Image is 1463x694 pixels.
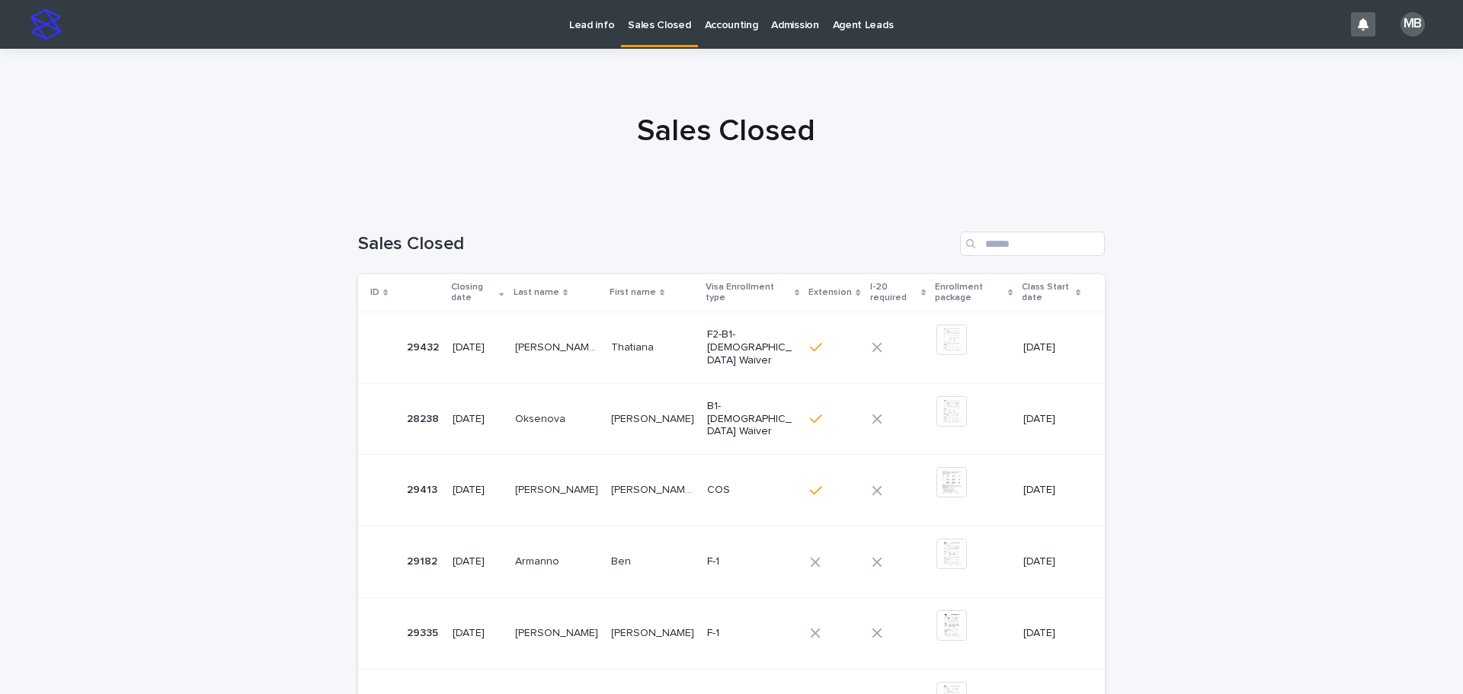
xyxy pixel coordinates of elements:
[808,284,852,301] p: Extension
[611,410,697,426] p: [PERSON_NAME]
[451,279,495,307] p: Closing date
[453,484,503,497] p: [DATE]
[515,624,601,640] p: Alonso Dominguez
[611,624,697,640] p: [PERSON_NAME]
[370,284,379,301] p: ID
[1022,279,1071,307] p: Class Start date
[515,338,602,354] p: [PERSON_NAME] [PERSON_NAME]
[1023,555,1080,568] p: [DATE]
[707,555,792,568] p: F-1
[1023,341,1080,354] p: [DATE]
[611,481,698,497] p: [PERSON_NAME] [PERSON_NAME]
[960,232,1105,256] input: Search
[935,279,1004,307] p: Enrollment package
[1401,12,1425,37] div: MB
[358,526,1105,598] tr: 2918229182 [DATE]ArmannoArmanno BenBen F-1[DATE]
[453,413,503,426] p: [DATE]
[707,400,792,438] p: B1-[DEMOGRAPHIC_DATA] Waiver
[1023,484,1080,497] p: [DATE]
[515,410,568,426] p: Oksenova
[358,597,1105,669] tr: 2933529335 [DATE][PERSON_NAME][PERSON_NAME] [PERSON_NAME][PERSON_NAME] F-1[DATE]
[611,552,634,568] p: Ben
[407,481,440,497] p: 29413
[453,555,503,568] p: [DATE]
[30,9,61,40] img: stacker-logo-s-only.png
[610,284,656,301] p: First name
[870,279,917,307] p: I-20 required
[707,627,792,640] p: F-1
[407,624,441,640] p: 29335
[611,338,657,354] p: Thatiana
[515,481,601,497] p: [PERSON_NAME]
[514,284,559,301] p: Last name
[358,383,1105,455] tr: 2823828238 [DATE]OksenovaOksenova [PERSON_NAME][PERSON_NAME] B1-[DEMOGRAPHIC_DATA] Waiver[DATE]
[407,552,440,568] p: 29182
[1023,627,1080,640] p: [DATE]
[707,484,792,497] p: COS
[358,233,954,255] h1: Sales Closed
[358,455,1105,526] tr: 2941329413 [DATE][PERSON_NAME][PERSON_NAME] [PERSON_NAME] [PERSON_NAME][PERSON_NAME] [PERSON_NAME...
[407,410,442,426] p: 28238
[1023,413,1080,426] p: [DATE]
[515,552,562,568] p: Armanno
[453,627,503,640] p: [DATE]
[706,279,791,307] p: Visa Enrollment type
[358,312,1105,383] tr: 2943229432 [DATE][PERSON_NAME] [PERSON_NAME][PERSON_NAME] [PERSON_NAME] ThatianaThatiana F2-B1-[D...
[707,328,792,366] p: F2-B1-[DEMOGRAPHIC_DATA] Waiver
[453,341,503,354] p: [DATE]
[353,113,1100,149] h1: Sales Closed
[407,338,442,354] p: 29432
